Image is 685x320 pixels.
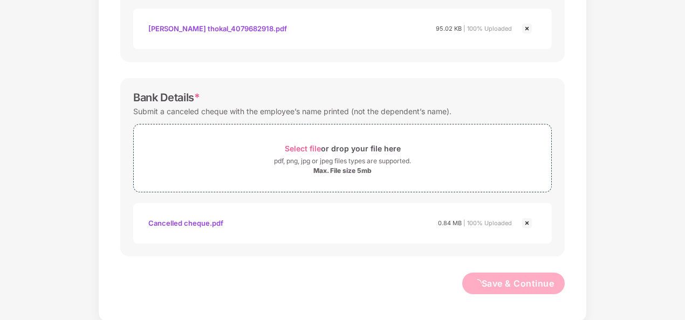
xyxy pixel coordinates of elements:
[148,19,287,38] div: [PERSON_NAME] thokal_4079682918.pdf
[436,25,462,32] span: 95.02 KB
[313,166,372,175] div: Max. File size 5mb
[520,22,533,35] img: svg+xml;base64,PHN2ZyBpZD0iQ3Jvc3MtMjR4MjQiIHhtbG5zPSJodHRwOi8vd3d3LnczLm9yZy8yMDAwL3N2ZyIgd2lkdG...
[133,104,451,119] div: Submit a canceled cheque with the employee’s name printed (not the dependent’s name).
[463,25,512,32] span: | 100% Uploaded
[285,144,321,153] span: Select file
[274,156,411,166] div: pdf, png, jpg or jpeg files types are supported.
[133,91,200,104] div: Bank Details
[438,219,462,227] span: 0.84 MB
[463,219,512,227] span: | 100% Uploaded
[285,141,401,156] div: or drop your file here
[148,214,223,232] div: Cancelled cheque.pdf
[462,273,565,294] button: loadingSave & Continue
[134,133,551,184] span: Select fileor drop your file herepdf, png, jpg or jpeg files types are supported.Max. File size 5mb
[520,217,533,229] img: svg+xml;base64,PHN2ZyBpZD0iQ3Jvc3MtMjR4MjQiIHhtbG5zPSJodHRwOi8vd3d3LnczLm9yZy8yMDAwL3N2ZyIgd2lkdG...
